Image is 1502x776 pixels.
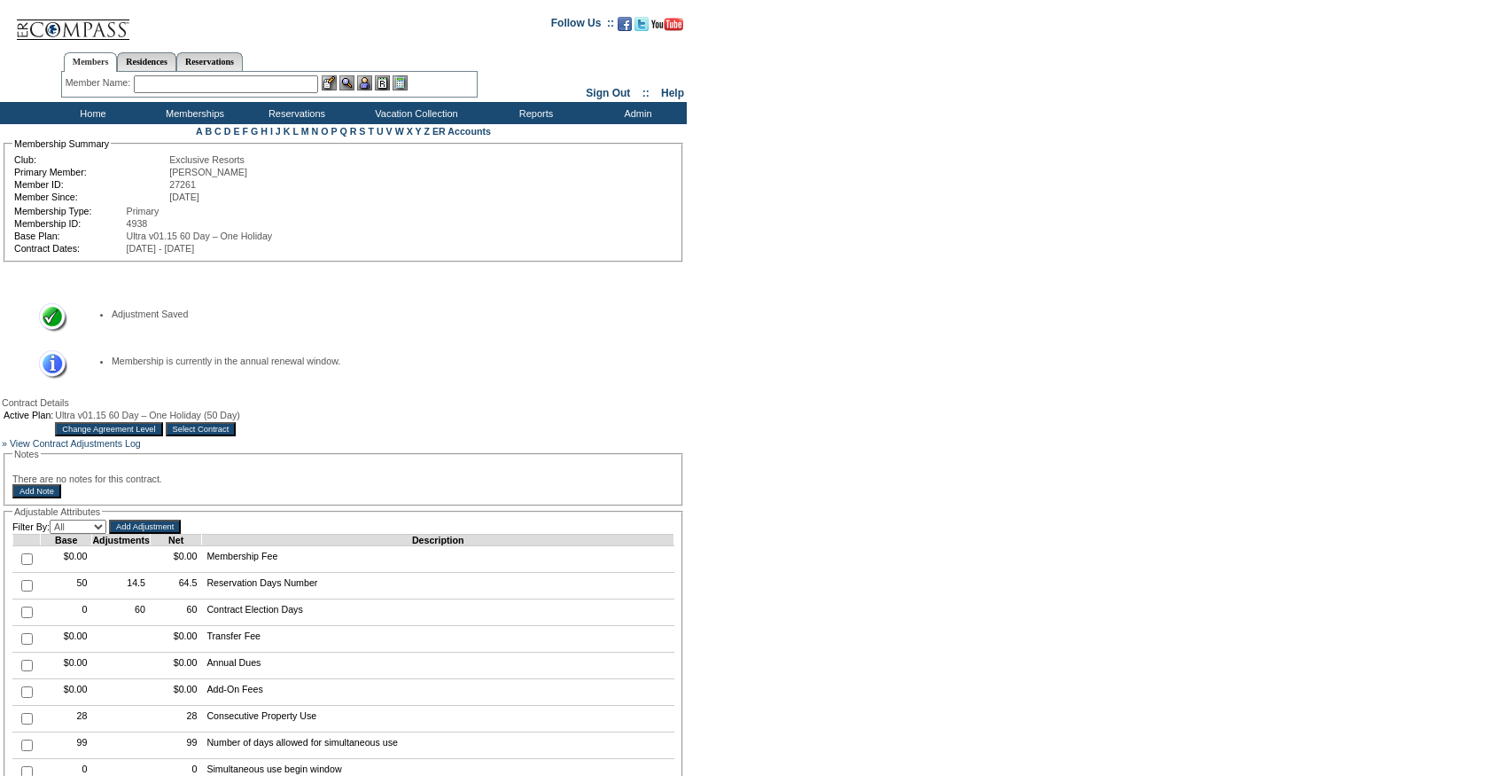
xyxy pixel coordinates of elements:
[12,474,162,484] span: There are no notes for this contract.
[651,22,683,33] a: Subscribe to our YouTube Channel
[292,126,298,137] a: L
[41,626,92,653] td: $0.00
[41,546,92,573] td: $0.00
[386,126,393,137] a: V
[169,154,245,165] span: Exclusive Resorts
[150,653,201,679] td: $0.00
[14,218,125,229] td: Membership ID:
[150,600,201,626] td: 60
[202,600,674,626] td: Contract Election Days
[393,75,408,90] img: b_calculator.gif
[41,600,92,626] td: 0
[12,138,111,149] legend: Membership Summary
[150,546,201,573] td: $0.00
[41,573,92,600] td: 50
[66,75,134,90] div: Member Name:
[14,206,125,216] td: Membership Type:
[202,573,674,600] td: Reservation Days Number
[127,243,195,254] span: [DATE] - [DATE]
[109,520,181,534] input: Add Adjustment
[142,102,244,124] td: Memberships
[339,126,346,137] a: Q
[586,87,630,99] a: Sign Out
[41,679,92,706] td: $0.00
[350,126,357,137] a: R
[233,126,239,137] a: E
[284,126,291,137] a: K
[214,126,222,137] a: C
[14,179,167,190] td: Member ID:
[357,75,372,90] img: Impersonate
[150,573,201,600] td: 64.5
[12,520,106,534] td: Filter By:
[202,679,674,706] td: Add-On Fees
[202,733,674,759] td: Number of days allowed for simultaneous use
[375,75,390,90] img: Reservations
[634,22,649,33] a: Follow us on Twitter
[224,126,231,137] a: D
[14,231,125,241] td: Base Plan:
[276,126,281,137] a: J
[112,309,657,319] li: Adjustment Saved
[322,75,337,90] img: b_edit.gif
[202,535,674,546] td: Description
[117,52,176,71] a: Residences
[244,102,346,124] td: Reservations
[634,17,649,31] img: Follow us on Twitter
[12,484,61,498] input: Add Note
[321,126,328,137] a: O
[127,218,148,229] span: 4938
[14,154,167,165] td: Club:
[368,126,374,137] a: T
[432,126,491,137] a: ER Accounts
[169,167,247,177] span: [PERSON_NAME]
[169,192,199,202] span: [DATE]
[261,126,268,137] a: H
[41,706,92,733] td: 28
[14,167,167,177] td: Primary Member:
[41,535,92,546] td: Base
[15,4,130,41] img: Compass Home
[202,626,674,653] td: Transfer Fee
[92,573,151,600] td: 14.5
[642,87,650,99] span: ::
[127,231,273,241] span: Ultra v01.15 60 Day – One Holiday
[166,422,237,436] input: Select Contract
[359,126,365,137] a: S
[618,17,632,31] img: Become our fan on Facebook
[242,126,248,137] a: F
[12,449,41,459] legend: Notes
[27,303,67,333] img: Success Message
[551,15,614,36] td: Follow Us ::
[55,410,240,420] span: Ultra v01.15 60 Day – One Holiday (50 Day)
[407,126,413,137] a: X
[12,506,102,517] legend: Adjustable Attributes
[92,600,151,626] td: 60
[618,22,632,33] a: Become our fan on Facebook
[150,535,201,546] td: Net
[55,422,162,436] input: Change Agreement Level
[416,126,422,137] a: Y
[14,192,167,202] td: Member Since:
[150,706,201,733] td: 28
[424,126,430,137] a: Z
[339,75,354,90] img: View
[346,102,483,124] td: Vacation Collection
[14,243,125,254] td: Contract Dates:
[651,18,683,31] img: Subscribe to our YouTube Channel
[202,653,674,679] td: Annual Dues
[169,179,196,190] span: 27261
[377,126,384,137] a: U
[127,206,160,216] span: Primary
[483,102,585,124] td: Reports
[150,733,201,759] td: 99
[4,410,53,420] td: Active Plan:
[40,102,142,124] td: Home
[112,356,657,366] li: Membership is currently in the annual renewal window.
[585,102,687,124] td: Admin
[301,126,309,137] a: M
[64,52,118,72] a: Members
[41,733,92,759] td: 99
[176,52,243,71] a: Reservations
[312,126,319,137] a: N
